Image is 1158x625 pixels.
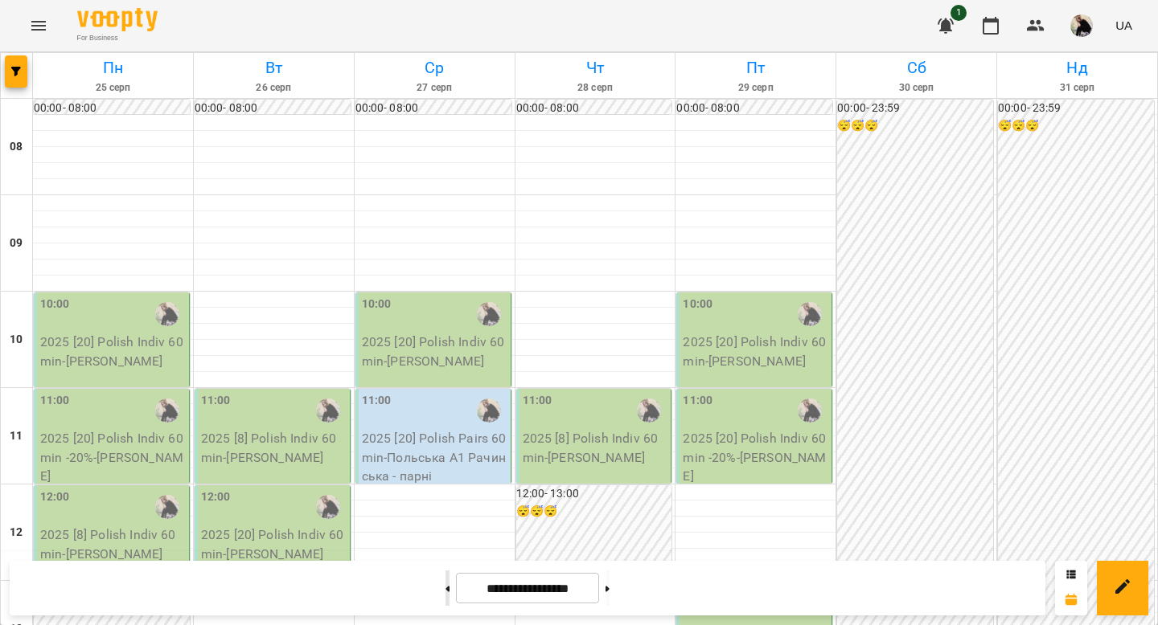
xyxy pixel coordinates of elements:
h6: 09 [10,235,23,252]
h6: 00:00 - 23:59 [998,100,1154,117]
h6: 00:00 - 08:00 [676,100,832,117]
h6: 10 [10,331,23,349]
label: 10:00 [362,296,392,313]
h6: 12:00 - 13:00 [516,485,672,503]
label: 12:00 [201,488,231,506]
img: Софія Рачинська (п) [477,302,501,326]
span: For Business [77,33,158,43]
button: Menu [19,6,58,45]
img: Софія Рачинська (п) [155,398,179,423]
label: 10:00 [40,296,70,313]
p: 2025 [8] Polish Indiv 60 min - [PERSON_NAME] [201,429,347,467]
label: 11:00 [362,392,392,410]
p: 2025 [20] Polish Indiv 60 min - [PERSON_NAME] [362,333,507,370]
h6: 28 серп [518,80,673,96]
h6: 30 серп [839,80,994,96]
label: 11:00 [40,392,70,410]
p: 2025 [20] Polish Indiv 60 min -20% - [PERSON_NAME] [683,429,828,486]
img: Софія Рачинська (п) [316,398,340,423]
h6: Пн [35,55,191,80]
img: Софія Рачинська (п) [155,495,179,519]
img: Софія Рачинська (п) [155,302,179,326]
h6: 😴😴😴 [516,503,672,521]
label: 12:00 [40,488,70,506]
h6: Чт [518,55,673,80]
h6: 😴😴😴 [837,117,993,135]
h6: 00:00 - 08:00 [195,100,351,117]
img: Софія Рачинська (п) [316,495,340,519]
h6: 00:00 - 08:00 [355,100,511,117]
p: 2025 [8] Polish Indiv 60 min - [PERSON_NAME] [523,429,668,467]
h6: 31 серп [1000,80,1155,96]
img: Софія Рачинська (п) [477,398,501,423]
img: Софія Рачинська (п) [637,398,661,423]
p: 2025 [20] Polish Indiv 60 min - [PERSON_NAME] [683,333,828,370]
p: 2025 [8] Polish Indiv 60 min - [PERSON_NAME] [40,525,186,563]
label: 11:00 [523,392,552,410]
img: Софія Рачинська (п) [798,398,822,423]
h6: Сб [839,55,994,80]
h6: Ср [357,55,512,80]
label: 11:00 [201,392,231,410]
h6: 27 серп [357,80,512,96]
h6: 26 серп [196,80,351,96]
label: 11:00 [683,392,712,410]
p: 2025 [20] Polish Indiv 60 min -20% - [PERSON_NAME] [40,429,186,486]
h6: 25 серп [35,80,191,96]
p: 2025 [20] Polish Indiv 60 min - [PERSON_NAME] [40,333,186,370]
h6: 00:00 - 08:00 [34,100,190,117]
h6: Пт [678,55,833,80]
h6: Нд [1000,55,1155,80]
h6: 12 [10,524,23,541]
h6: 08 [10,138,23,156]
h6: 29 серп [678,80,833,96]
h6: Вт [196,55,351,80]
img: Софія Рачинська (п) [798,302,822,326]
p: 2025 [20] Polish Indiv 60 min - [PERSON_NAME] [201,525,347,563]
img: 0c6ed0329b7ca94bd5cec2515854a76a.JPG [1070,14,1093,37]
label: 10:00 [683,296,712,313]
img: Voopty Logo [77,8,158,31]
h6: 00:00 - 08:00 [516,100,672,117]
h6: 😴😴😴 [998,117,1154,135]
button: UA [1109,10,1139,40]
span: 1 [951,5,967,21]
p: 2025 [20] Polish Pairs 60 min - Польська А1 Рачинська - парні [362,429,507,486]
span: UA [1115,17,1132,34]
h6: 11 [10,427,23,445]
h6: 00:00 - 23:59 [837,100,993,117]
